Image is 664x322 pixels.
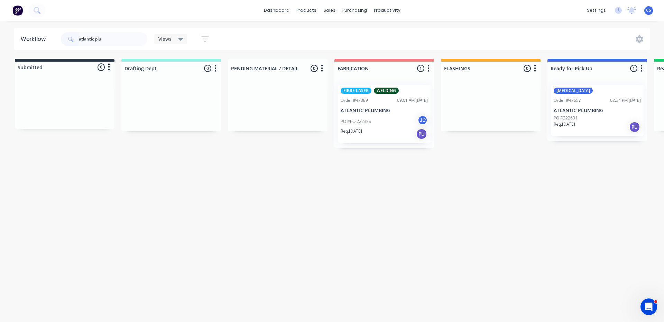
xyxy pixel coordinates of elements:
[339,5,370,16] div: purchasing
[610,97,641,104] div: 02:34 PM [DATE]
[417,115,428,125] div: JC
[646,7,651,14] span: CS
[629,122,640,133] div: PU
[554,121,575,127] p: Req. [DATE]
[341,88,371,94] div: FIBRE LASER
[416,128,427,140] div: PU
[341,128,362,134] p: Req. [DATE]
[341,97,368,104] div: Order #47389
[341,108,428,114] p: ATLANTIC PLUMBING
[374,88,399,94] div: WELDING
[79,32,147,46] input: Search for orders...
[370,5,404,16] div: productivity
[554,108,641,114] p: ATLANTIC PLUMBING
[293,5,320,16] div: products
[338,85,431,143] div: FIBRE LASERWELDINGOrder #4738909:01 AM [DATE]ATLANTIC PLUMBINGPO #PO 222355JCReq.[DATE]PU
[397,97,428,104] div: 09:01 AM [DATE]
[21,35,49,43] div: Workflow
[583,5,609,16] div: settings
[260,5,293,16] a: dashboard
[551,85,644,136] div: [MEDICAL_DATA]Order #4755702:34 PM [DATE]ATLANTIC PLUMBINGPO #222631Req.[DATE]PU
[158,35,172,43] span: Views
[12,5,23,16] img: Factory
[320,5,339,16] div: sales
[640,298,657,315] iframe: Intercom live chat
[554,88,593,94] div: [MEDICAL_DATA]
[554,97,581,104] div: Order #47557
[341,118,371,125] p: PO #PO 222355
[554,115,578,121] p: PO #222631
